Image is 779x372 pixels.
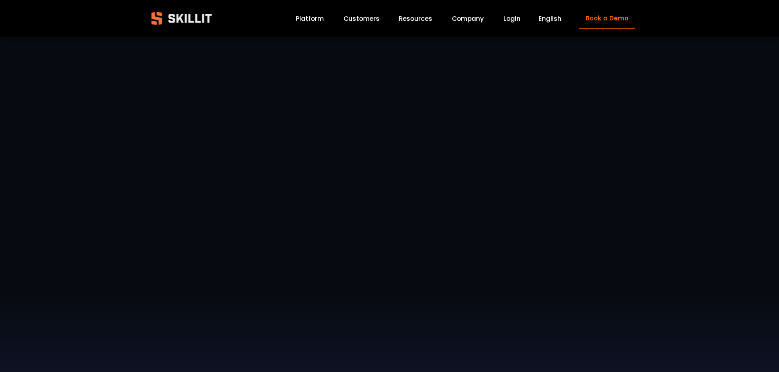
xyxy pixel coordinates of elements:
img: Skillit [144,6,219,31]
a: Company [452,13,484,24]
a: Platform [296,13,324,24]
span: Resources [399,14,432,23]
a: Login [503,13,521,24]
div: language picker [539,13,561,24]
a: folder dropdown [399,13,432,24]
span: English [539,14,561,23]
a: Book a Demo [579,9,635,29]
iframe: Jack Nix Full Interview Skillit Testimonial [144,88,635,364]
a: Customers [343,13,379,24]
